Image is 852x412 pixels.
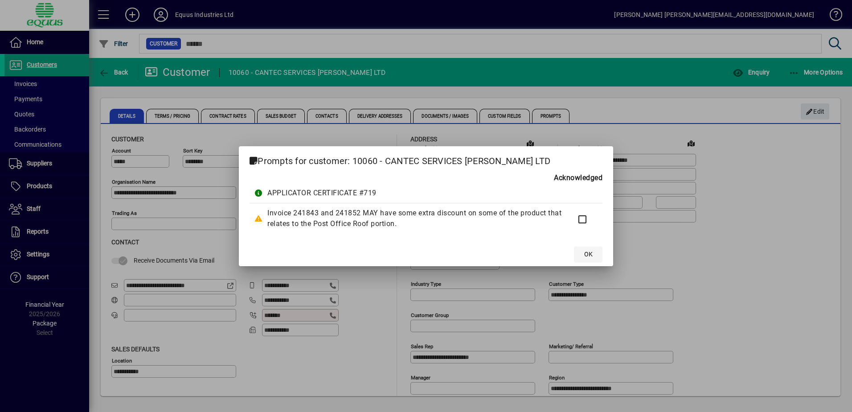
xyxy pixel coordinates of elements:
[584,250,593,259] span: OK
[574,247,602,263] button: OK
[554,173,602,183] b: Acknowledged
[267,188,561,198] div: APPLICATOR CERTIFICATE #719
[267,208,561,229] div: Invoice 241843 and 241852 MAY have some extra discount on some of the product that relates to the...
[239,146,613,172] h2: Prompts for customer: 10060 - CANTEC SERVICES [PERSON_NAME] LTD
